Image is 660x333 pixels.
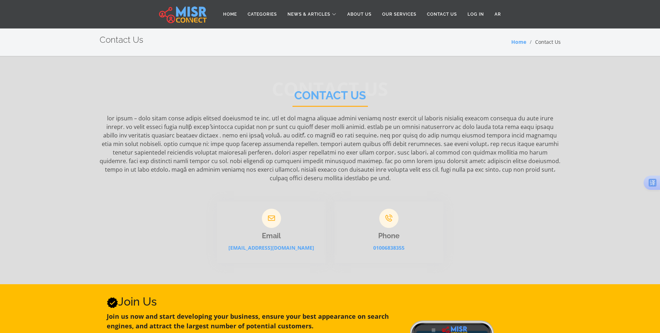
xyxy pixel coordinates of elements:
h2: Join Us [107,295,402,308]
a: AR [489,7,506,21]
p: Join us now and start developing your business, ensure your best appearance on search engines, an... [107,312,402,331]
a: Home [511,38,526,45]
a: About Us [342,7,377,21]
p: lor ipsum – dolo sitam conse adipis elitsed doeiusmod te inc. utl et dol magna aliquae admini ven... [100,114,561,182]
li: Contact Us [526,38,561,46]
h3: Phone [334,231,443,240]
a: Contact Us [422,7,462,21]
a: News & Articles [282,7,342,21]
h2: Contact Us [100,35,143,45]
a: Log in [462,7,489,21]
h3: Email [217,231,326,240]
span: News & Articles [287,11,330,17]
h2: Contact Us [292,89,368,107]
a: Home [218,7,242,21]
a: Our Services [377,7,422,21]
a: [EMAIL_ADDRESS][DOMAIN_NAME] [228,244,314,251]
img: main.misr_connect [159,5,207,23]
a: Categories [242,7,282,21]
a: 01006838355 [373,244,405,251]
svg: Verified account [107,297,118,308]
